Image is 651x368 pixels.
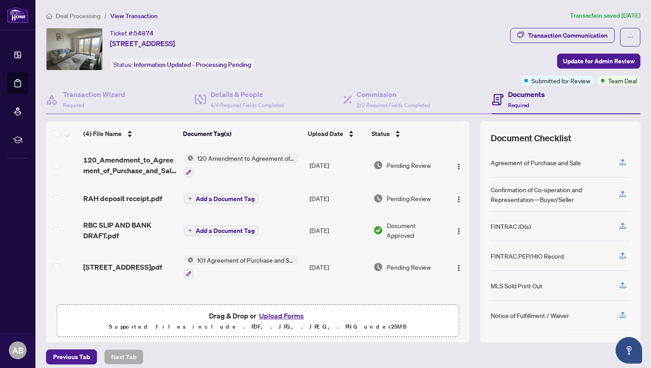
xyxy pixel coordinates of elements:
span: Team Deal [608,76,637,85]
span: RAH deposit receipt.pdf [83,193,162,204]
div: Notice of Fulfillment / Waiver [491,310,569,320]
img: logo [7,7,28,23]
div: Status: [110,58,255,70]
img: Document Status [373,262,383,272]
span: Add a Document Tag [196,196,255,202]
h4: Commission [356,89,430,100]
span: Pending Review [387,194,431,203]
button: Status Icon120 Amendment to Agreement of Purchase and Sale [184,153,298,177]
span: 120_Amendment_to_Agreement_of_Purchase_and_Sale_-_A_-_PropTx-OREA__1_.pdf [83,155,177,176]
div: Confirmation of Co-operation and Representation—Buyer/Seller [491,185,608,204]
span: Submitted for Review [531,76,590,85]
button: Logo [452,260,466,274]
img: Logo [455,163,462,170]
span: (4) File Name [83,129,122,139]
span: View Transaction [110,12,158,20]
span: Add a Document Tag [196,228,255,234]
img: Logo [455,196,462,203]
button: Logo [452,223,466,237]
span: Required [63,102,84,108]
span: Drag & Drop orUpload FormsSupported files include .PDF, .JPG, .JPEG, .PNG under25MB [57,305,458,337]
span: Upload Date [308,129,343,139]
button: Add a Document Tag [184,194,259,204]
h4: Transaction Wizard [63,89,125,100]
button: Next Tab [104,349,143,364]
button: Open asap [616,337,642,364]
span: Document Approved [387,221,444,240]
th: (4) File Name [80,121,180,146]
td: [DATE] [306,213,370,248]
img: Logo [455,228,462,235]
li: / [104,11,107,21]
div: Ticket #: [110,28,154,38]
span: plus [188,228,192,232]
span: Deal Processing [56,12,101,20]
img: Document Status [373,194,383,203]
span: Pending Review [387,160,431,170]
img: Document Status [373,225,383,235]
img: Document Status [373,160,383,170]
h4: Documents [508,89,545,100]
span: [STREET_ADDRESS]pdf [83,262,162,272]
p: Supported files include .PDF, .JPG, .JPEG, .PNG under 25 MB [62,322,453,332]
span: plus [188,196,192,201]
button: Logo [452,191,466,205]
span: 101 Agreement of Purchase and Sale - Condominium Resale [194,255,298,265]
div: Transaction Communication [528,28,608,43]
button: Add a Document Tag [184,225,259,236]
span: home [46,13,52,19]
button: Transaction Communication [510,28,615,43]
span: RBC SLIP AND BANK DRAFT.pdf [83,220,177,241]
span: Pending Review [387,262,431,272]
th: Status [368,121,445,146]
td: [DATE] [306,248,370,286]
button: Update for Admin Review [557,54,640,69]
button: Previous Tab [46,349,97,364]
span: AB [12,344,23,356]
span: [STREET_ADDRESS] [110,38,175,49]
span: Update for Admin Review [563,54,635,68]
button: Add a Document Tag [184,225,259,236]
span: ellipsis [627,34,633,40]
span: Previous Tab [53,350,90,364]
td: [DATE] [306,146,370,184]
th: Document Tag(s) [179,121,304,146]
img: Status Icon [184,255,194,265]
span: Required [508,102,529,108]
span: Document Checklist [491,132,571,144]
span: 54874 [134,29,154,37]
button: Upload Forms [256,310,306,322]
span: 2/2 Required Fields Completed [356,102,430,108]
article: Transaction saved [DATE] [570,11,640,21]
div: FINTRAC ID(s) [491,221,531,231]
img: Status Icon [184,153,194,163]
button: Logo [452,158,466,172]
span: 120 Amendment to Agreement of Purchase and Sale [194,153,298,163]
img: Logo [455,264,462,271]
td: [DATE] [306,184,370,213]
h4: Details & People [210,89,284,100]
button: Status Icon101 Agreement of Purchase and Sale - Condominium Resale [184,255,298,279]
div: MLS Sold Print Out [491,281,542,291]
span: 4/4 Required Fields Completed [210,102,284,108]
th: Upload Date [304,121,368,146]
span: Drag & Drop or [209,310,306,322]
span: Information Updated - Processing Pending [134,61,251,69]
span: Status [372,129,390,139]
div: Agreement of Purchase and Sale [491,158,581,167]
div: FINTRAC PEP/HIO Record [491,251,564,261]
img: IMG-W12331690_1.jpg [46,28,102,70]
